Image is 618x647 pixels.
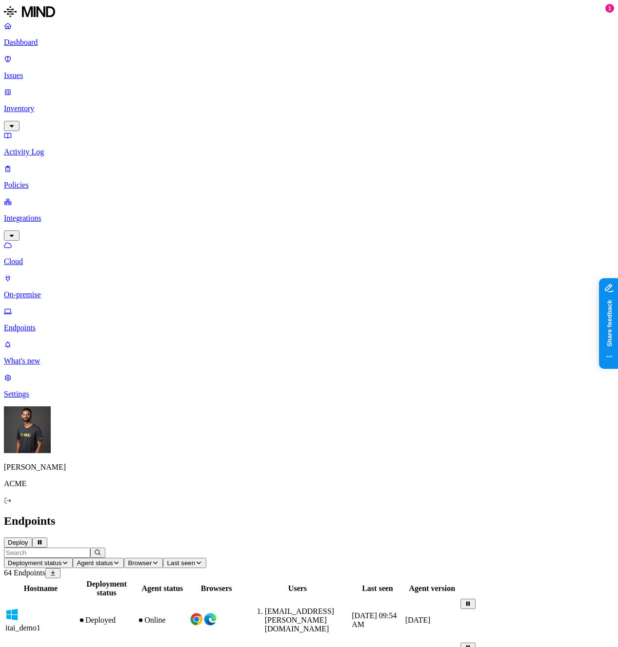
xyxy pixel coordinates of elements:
span: Last seen [167,559,195,567]
a: Issues [4,55,614,80]
a: Settings [4,373,614,399]
img: chrome.svg [190,612,203,626]
p: On-premise [4,290,614,299]
p: Dashboard [4,38,614,47]
a: Endpoints [4,307,614,332]
img: Amit Cohen [4,406,51,453]
a: Activity Log [4,131,614,156]
div: Deployment status [78,580,135,597]
div: Agent status [137,584,187,593]
img: edge.svg [203,612,217,626]
span: 64 Endpoints [4,569,45,577]
p: Inventory [4,104,614,113]
p: Cloud [4,257,614,266]
div: Hostname [5,584,76,593]
h2: Endpoints [4,514,614,528]
div: Last seen [352,584,403,593]
a: Cloud [4,241,614,266]
span: [DATE] 09:54 AM [352,611,397,628]
div: Online [137,616,187,625]
span: itai_demo1 [5,624,40,632]
button: Deploy [4,537,32,548]
span: Agent status [77,559,113,567]
p: Integrations [4,214,614,223]
a: Dashboard [4,21,614,47]
a: On-premise [4,274,614,299]
p: Endpoints [4,323,614,332]
a: MIND [4,4,614,21]
div: 1 [605,4,614,13]
img: MIND [4,4,55,19]
a: What's new [4,340,614,365]
a: Integrations [4,197,614,239]
div: Users [245,584,350,593]
p: What's new [4,357,614,365]
span: [EMAIL_ADDRESS][PERSON_NAME][DOMAIN_NAME] [265,607,334,633]
p: Settings [4,390,614,399]
p: Issues [4,71,614,80]
p: Policies [4,181,614,190]
div: Agent version [405,584,459,593]
a: Inventory [4,88,614,130]
div: Browsers [190,584,243,593]
p: Activity Log [4,148,614,156]
p: ACME [4,479,614,488]
span: Browser [128,559,152,567]
span: [DATE] [405,616,431,624]
a: Policies [4,164,614,190]
div: Deployed [78,616,135,625]
span: Deployment status [8,559,61,567]
input: Search [4,548,90,558]
img: windows.svg [5,608,19,622]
